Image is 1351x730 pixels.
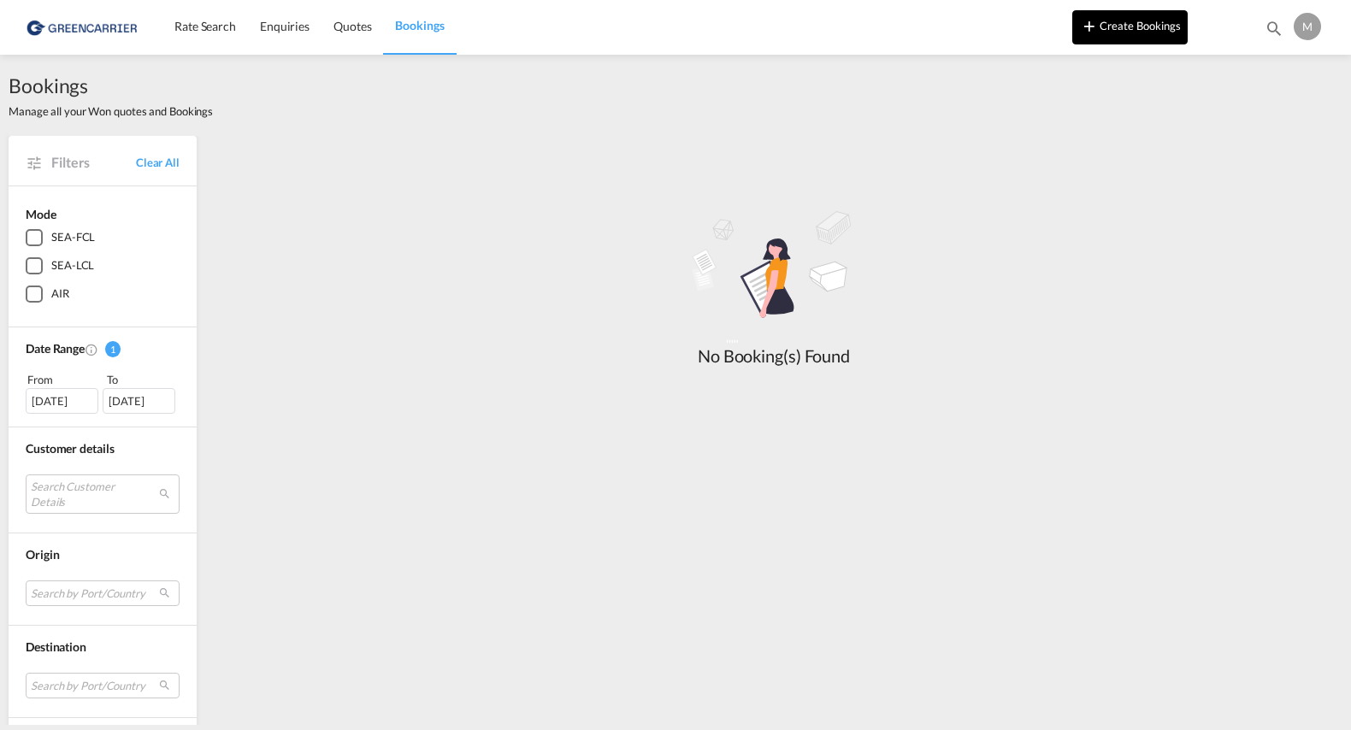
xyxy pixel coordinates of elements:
[9,103,213,119] span: Manage all your Won quotes and Bookings
[26,639,86,654] span: Destination
[1294,13,1321,40] div: M
[9,72,213,99] span: Bookings
[26,341,85,356] span: Date Range
[51,257,94,274] div: SEA-LCL
[26,207,56,221] span: Mode
[646,344,902,368] div: No Booking(s) Found
[26,441,114,456] span: Customer details
[1072,10,1188,44] button: icon-plus 400-fgCreate Bookings
[51,153,136,172] span: Filters
[51,229,95,246] div: SEA-FCL
[85,343,98,356] md-icon: Created On
[51,286,69,303] div: AIR
[26,371,101,388] div: From
[395,18,444,32] span: Bookings
[26,371,180,414] span: From To [DATE][DATE]
[105,341,121,357] span: 1
[333,19,371,33] span: Quotes
[26,8,141,46] img: 1378a7308afe11ef83610d9e779c6b34.png
[26,229,180,246] md-checkbox: SEA-FCL
[174,19,236,33] span: Rate Search
[1265,19,1283,44] div: icon-magnify
[26,440,180,457] div: Customer details
[26,388,98,414] div: [DATE]
[105,371,180,388] div: To
[26,286,180,303] md-checkbox: AIR
[26,546,180,563] div: Origin
[1265,19,1283,38] md-icon: icon-magnify
[646,203,902,344] md-icon: assets/icons/custom/empty_shipments.svg
[26,547,59,562] span: Origin
[26,257,180,274] md-checkbox: SEA-LCL
[103,388,175,414] div: [DATE]
[260,19,310,33] span: Enquiries
[136,155,180,170] a: Clear All
[26,639,180,656] div: Destination
[1079,15,1100,36] md-icon: icon-plus 400-fg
